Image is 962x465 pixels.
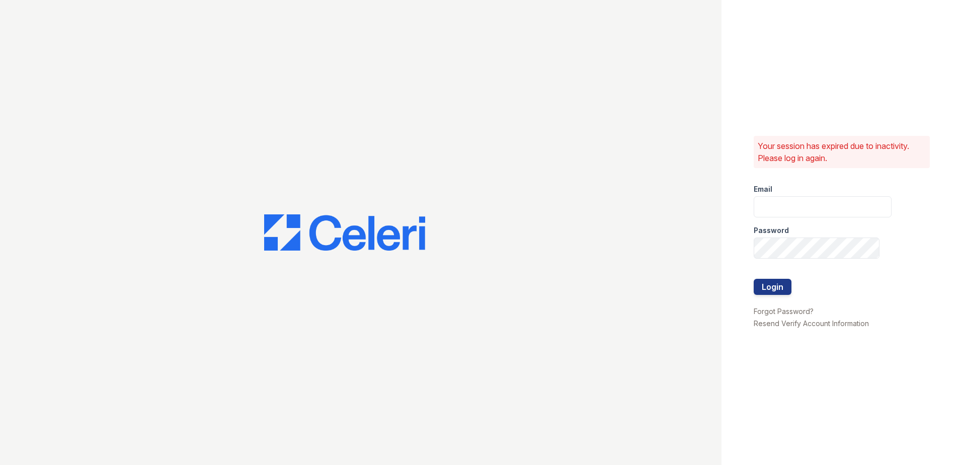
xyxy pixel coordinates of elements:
[758,140,926,164] p: Your session has expired due to inactivity. Please log in again.
[754,307,814,316] a: Forgot Password?
[754,184,772,194] label: Email
[754,319,869,328] a: Resend Verify Account Information
[754,225,789,236] label: Password
[264,214,425,251] img: CE_Logo_Blue-a8612792a0a2168367f1c8372b55b34899dd931a85d93a1a3d3e32e68fde9ad4.png
[754,279,791,295] button: Login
